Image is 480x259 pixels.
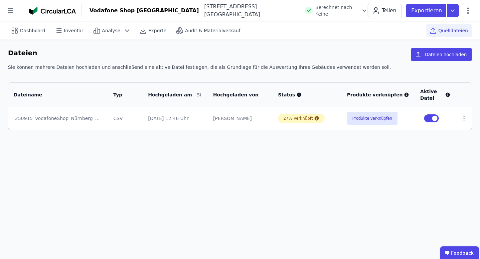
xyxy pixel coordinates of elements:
[347,112,398,125] button: Produkte verknüpfen
[420,88,450,101] div: Aktive Datei
[199,3,301,19] div: [STREET_ADDRESS][GEOGRAPHIC_DATA]
[15,115,101,122] div: 250915_VodafoneShop_Nürnberg_components(1).xlsx
[14,91,94,98] div: Dateiname
[29,7,76,15] img: Concular
[185,27,240,34] span: Audit & Materialverkauf
[148,91,194,98] div: Hochgeladen am
[438,27,468,34] span: Quelldateien
[278,91,336,98] div: Status
[347,91,409,98] div: Produkte verknüpfen
[315,4,358,17] span: Berechnet nach Keine
[8,64,472,76] div: Sie können mehrere Dateien hochladen und anschließend eine aktive Datei festlegen, die als Grundl...
[283,116,313,121] div: 27% Verknüpft
[411,7,443,15] p: Exportieren
[113,91,129,98] div: Typ
[113,115,137,122] div: CSV
[20,27,45,34] span: Dashboard
[8,48,37,59] h6: Dateien
[102,27,120,34] span: Analyse
[213,115,267,122] div: [PERSON_NAME]
[148,27,166,34] span: Exporte
[148,115,202,122] div: [DATE] 12:46 Uhr
[213,91,259,98] div: Hochgeladen von
[64,27,83,34] span: Inventar
[368,4,402,17] button: Teilen
[411,48,472,61] button: Dateien hochladen
[89,7,199,15] div: Vodafone Shop [GEOGRAPHIC_DATA]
